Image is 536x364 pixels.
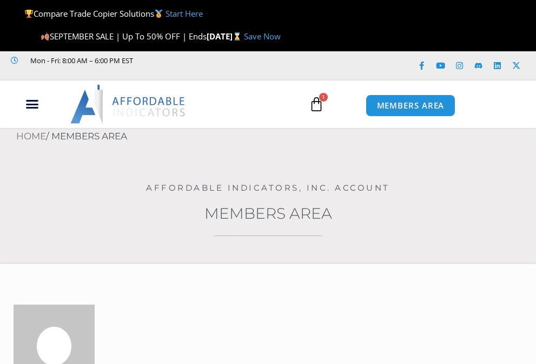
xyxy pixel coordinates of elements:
[6,94,59,114] div: Menu Toggle
[41,31,207,42] span: SEPTEMBER SALE | Up To 50% OFF | Ends
[25,10,33,18] img: 🏆
[366,95,456,117] a: MEMBERS AREA
[377,102,445,110] span: MEMBERS AREA
[28,54,133,67] span: Mon - Fri: 8:00 AM – 6:00 PM EST
[24,8,203,19] span: Compare Trade Copier Solutions
[155,10,163,18] img: 🥇
[41,32,49,41] img: 🍂
[70,85,187,124] img: LogoAI | Affordable Indicators – NinjaTrader
[11,67,173,78] iframe: Customer reviews powered by Trustpilot
[233,32,241,41] img: ⌛
[16,128,536,145] nav: Breadcrumb
[166,8,203,19] a: Start Here
[146,183,390,193] a: Affordable Indicators, Inc. Account
[204,204,332,223] a: Members Area
[319,93,328,102] span: 1
[293,89,340,120] a: 1
[16,131,46,141] a: Home
[244,31,281,42] a: Save Now
[207,31,244,42] strong: [DATE]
